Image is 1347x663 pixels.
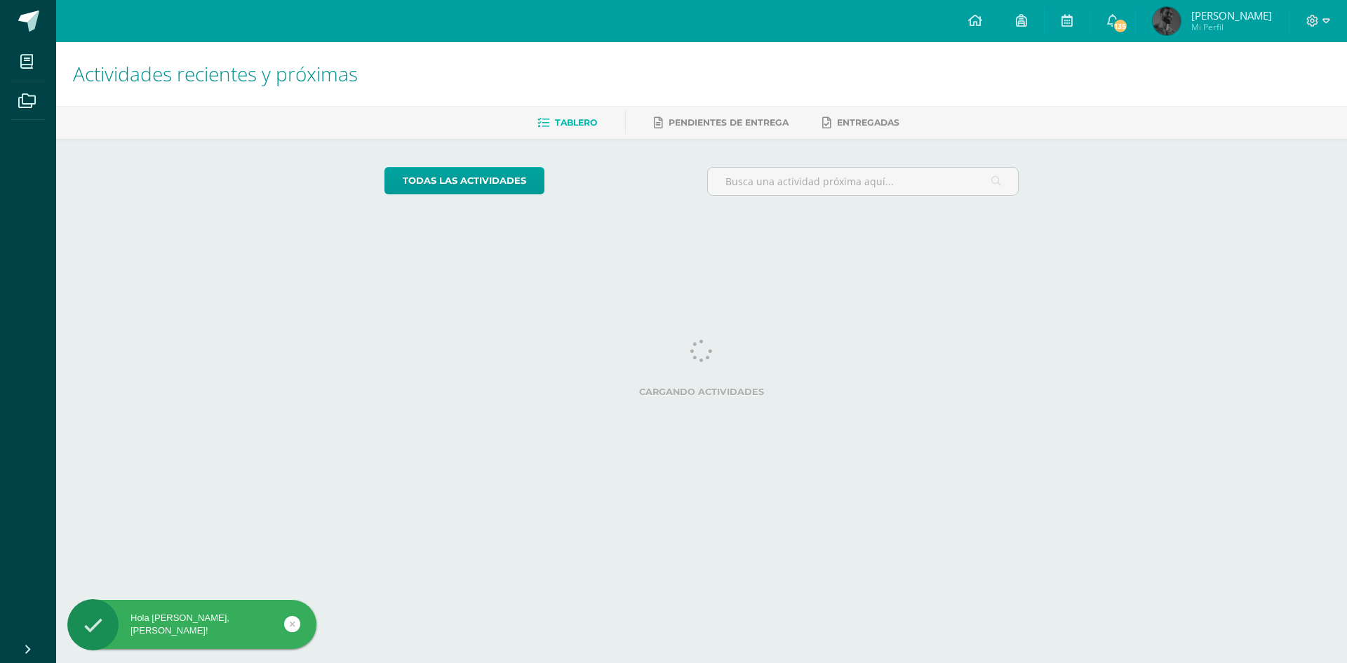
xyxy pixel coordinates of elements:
[73,60,358,87] span: Actividades recientes y próximas
[384,387,1019,397] label: Cargando actividades
[1191,21,1272,33] span: Mi Perfil
[537,112,597,134] a: Tablero
[837,117,899,128] span: Entregadas
[1191,8,1272,22] span: [PERSON_NAME]
[654,112,789,134] a: Pendientes de entrega
[555,117,597,128] span: Tablero
[1113,18,1128,34] span: 135
[669,117,789,128] span: Pendientes de entrega
[1153,7,1181,35] img: e9f51ce7c47e1a1297a2fc19d4c2a69c.png
[822,112,899,134] a: Entregadas
[67,612,316,637] div: Hola [PERSON_NAME], [PERSON_NAME]!
[708,168,1019,195] input: Busca una actividad próxima aquí...
[384,167,544,194] a: todas las Actividades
